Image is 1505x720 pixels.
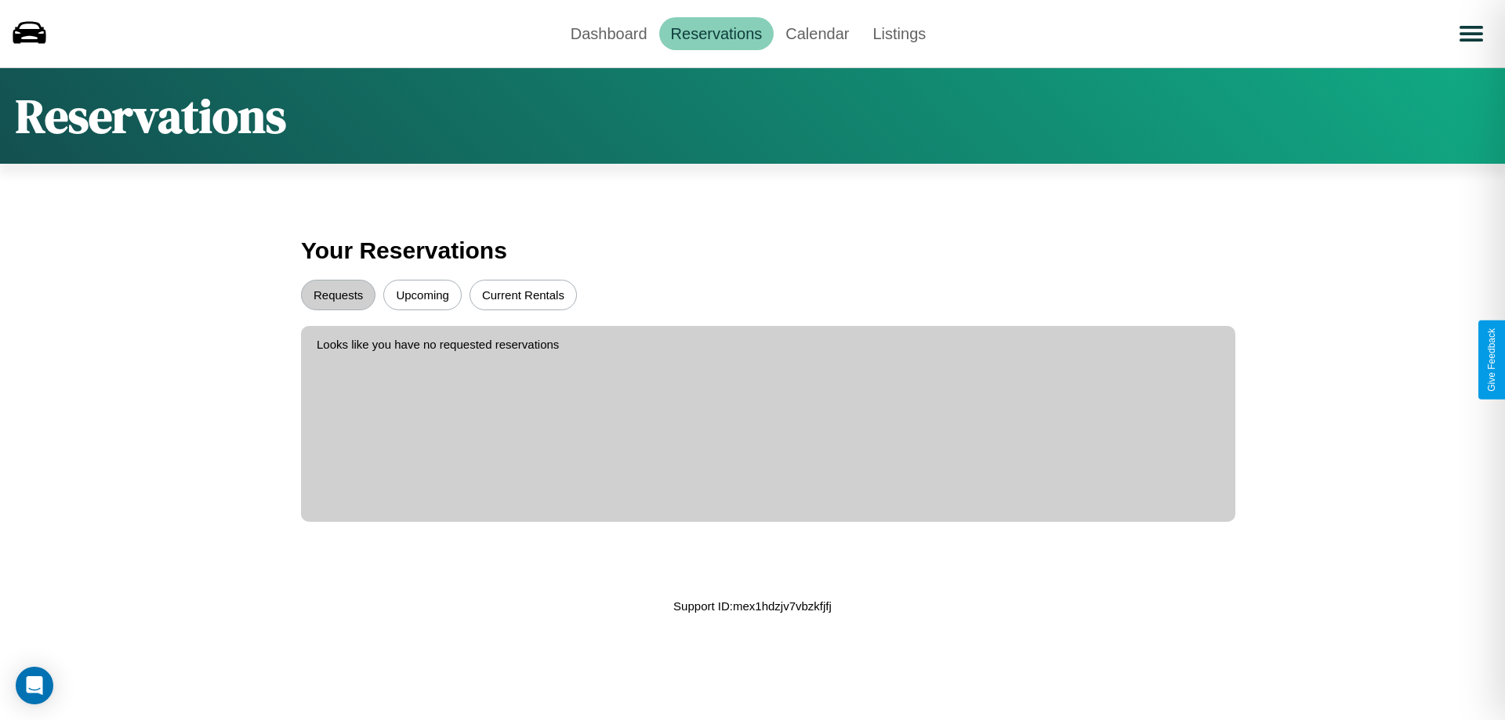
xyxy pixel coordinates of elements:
[1486,328,1497,392] div: Give Feedback
[659,17,774,50] a: Reservations
[301,280,375,310] button: Requests
[774,17,861,50] a: Calendar
[673,595,832,617] p: Support ID: mex1hdzjv7vbzkfjfj
[16,84,286,148] h1: Reservations
[383,280,462,310] button: Upcoming
[301,230,1204,272] h3: Your Reservations
[1449,12,1493,56] button: Open menu
[470,280,577,310] button: Current Rentals
[16,667,53,704] div: Open Intercom Messenger
[559,17,659,50] a: Dashboard
[317,334,1220,355] p: Looks like you have no requested reservations
[861,17,937,50] a: Listings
